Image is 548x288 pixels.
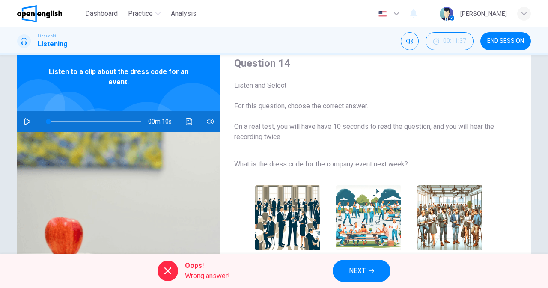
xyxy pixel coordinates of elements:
[443,38,466,45] span: 00:11:37
[349,265,366,277] span: NEXT
[426,32,474,50] button: 00:11:37
[234,56,503,70] h4: Question 14
[171,9,197,19] span: Analysis
[480,32,531,50] button: END SESSION
[234,80,503,91] span: Listen and Select
[377,11,388,17] img: en
[185,271,230,281] span: Wrong answer!
[440,7,453,21] img: Profile picture
[426,32,474,50] div: Hide
[45,67,193,87] span: Listen to a clip about the dress code for an event.
[167,6,200,21] button: Analysis
[234,159,503,169] span: What is the dress code for the company event next week?
[185,261,230,271] span: Oops!
[38,39,68,49] h1: Listening
[128,9,153,19] span: Practice
[17,5,62,22] img: OpenEnglish logo
[460,9,507,19] div: [PERSON_NAME]
[234,101,503,111] span: For this question, choose the correct answer.
[234,122,503,142] span: On a real test, you will have have 10 seconds to read the question, and you will hear the recordi...
[487,38,524,45] span: END SESSION
[333,260,390,282] button: NEXT
[182,111,196,132] button: Click to see the audio transcription
[125,6,164,21] button: Practice
[38,33,59,39] span: Linguaskill
[17,5,82,22] a: OpenEnglish logo
[85,9,118,19] span: Dashboard
[148,111,179,132] span: 00m 10s
[82,6,121,21] button: Dashboard
[401,32,419,50] div: Mute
